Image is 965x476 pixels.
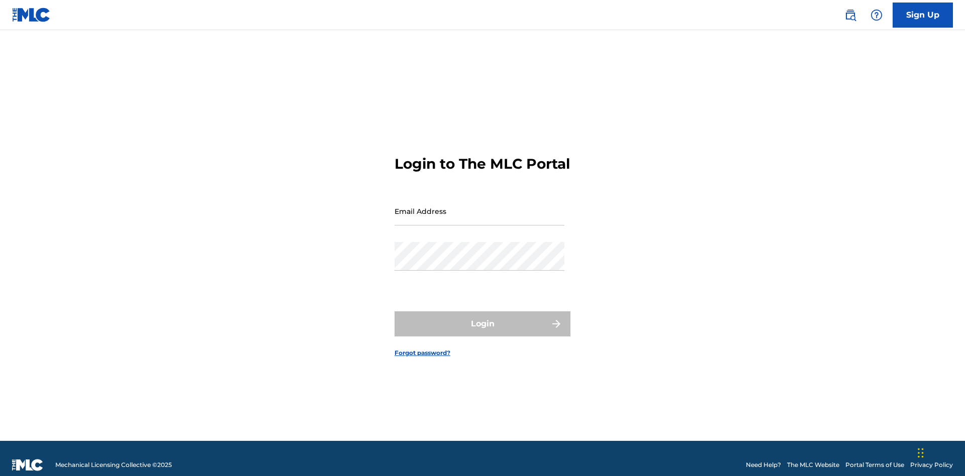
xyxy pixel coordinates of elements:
iframe: Chat Widget [915,428,965,476]
a: The MLC Website [787,460,839,469]
img: logo [12,459,43,471]
a: Privacy Policy [910,460,953,469]
img: MLC Logo [12,8,51,22]
div: Drag [918,438,924,468]
span: Mechanical Licensing Collective © 2025 [55,460,172,469]
a: Portal Terms of Use [845,460,904,469]
h3: Login to The MLC Portal [395,155,570,173]
a: Public Search [840,5,860,25]
a: Need Help? [746,460,781,469]
div: Help [866,5,887,25]
a: Forgot password? [395,348,450,358]
a: Sign Up [893,3,953,28]
img: search [844,9,856,21]
img: help [871,9,883,21]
